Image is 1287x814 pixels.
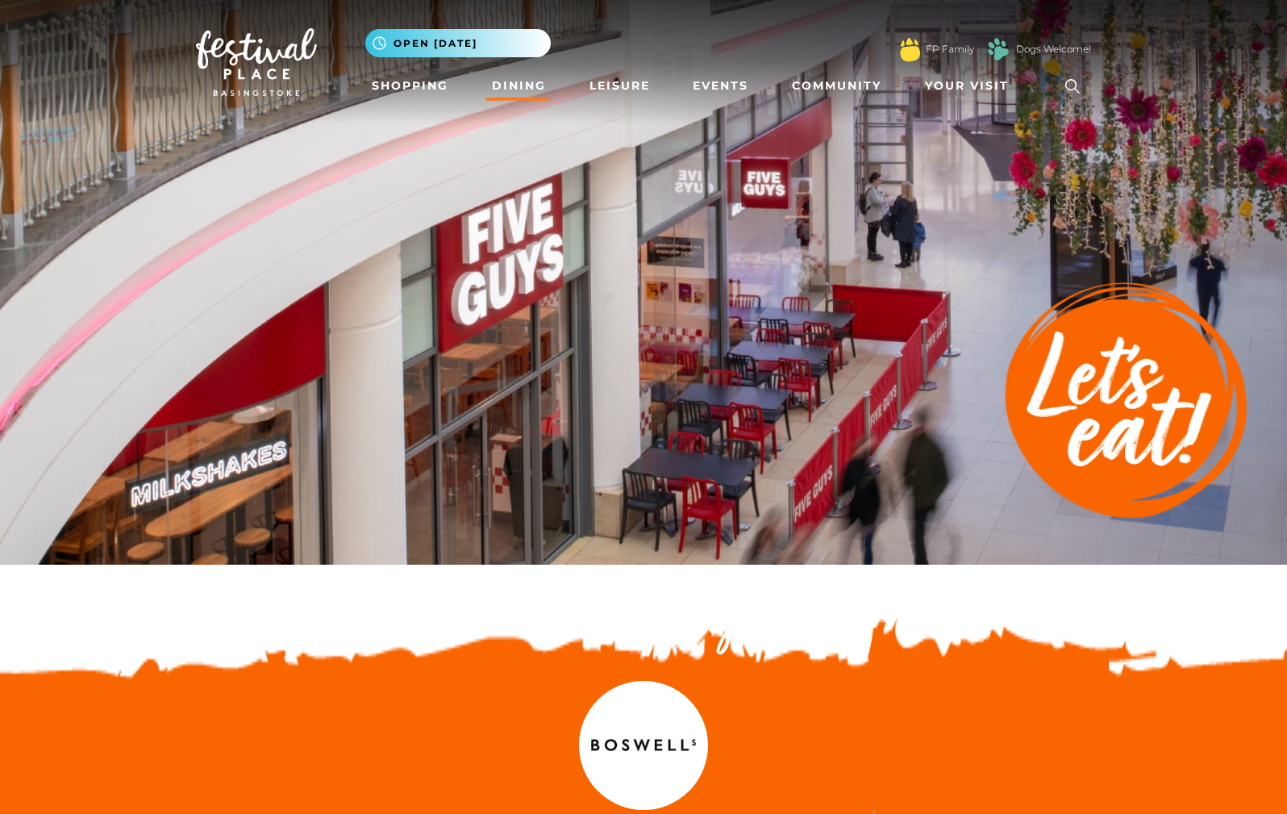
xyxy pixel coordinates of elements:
[365,29,551,57] button: Open [DATE]
[583,71,656,101] a: Leisure
[918,71,1023,101] a: Your Visit
[196,28,317,96] img: Festival Place Logo
[394,36,477,51] span: Open [DATE]
[196,597,1091,649] h2: Discover something new...
[485,71,552,101] a: Dining
[926,42,974,56] a: FP Family
[365,71,455,101] a: Shopping
[925,77,1009,94] span: Your Visit
[686,71,755,101] a: Events
[785,71,888,101] a: Community
[1016,42,1091,56] a: Dogs Welcome!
